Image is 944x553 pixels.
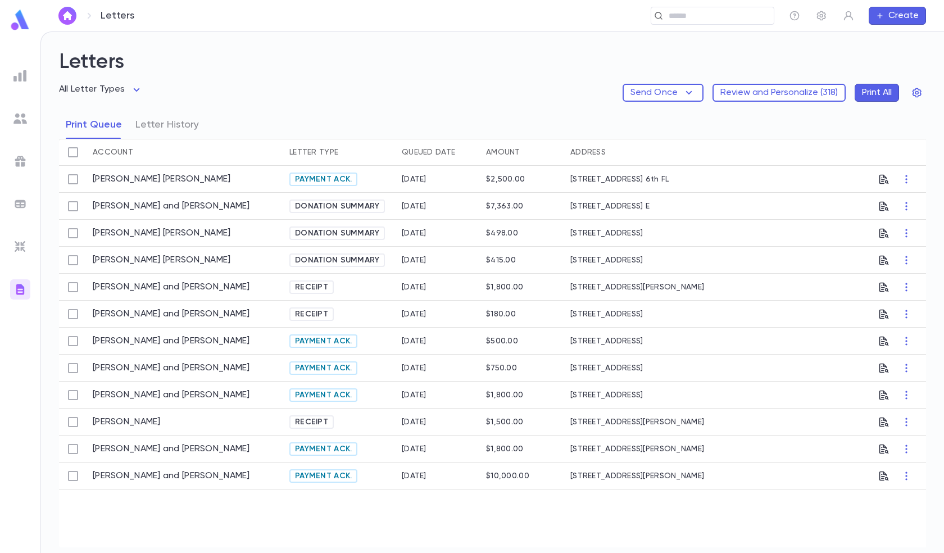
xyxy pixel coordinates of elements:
[869,7,926,25] button: Create
[878,332,889,350] button: Preview
[101,10,134,22] p: Letters
[486,472,529,481] div: $10,000.00
[565,355,761,382] div: [STREET_ADDRESS]
[565,328,761,355] div: [STREET_ADDRESS]
[855,84,899,102] button: Print All
[486,337,518,346] div: $500.00
[402,283,426,292] div: 5/28/2025
[59,85,125,94] span: All Letter Types
[59,50,926,84] h2: Letters
[878,278,889,296] button: Preview
[13,283,27,296] img: letters_gradient.3eab1cb48f695cfc331407e3924562ea.svg
[402,256,426,265] div: 5/15/2025
[402,229,426,238] div: 5/15/2025
[878,305,889,323] button: Preview
[93,362,250,374] a: [PERSON_NAME] and [PERSON_NAME]
[402,337,426,346] div: 5/28/2025
[878,440,889,458] button: Preview
[486,391,524,400] div: $1,800.00
[402,364,426,373] div: 5/28/2025
[402,202,426,211] div: 5/13/2025
[13,197,27,211] img: batches_grey.339ca447c9d9533ef1741baa751efc33.svg
[565,193,761,220] div: [STREET_ADDRESS] E
[13,155,27,168] img: campaigns_grey.99e729a5f7ee94e3726e6486bddda8f1.svg
[878,413,889,431] button: Preview
[486,175,525,184] div: $2,500.00
[135,111,199,139] button: Letter History
[93,416,161,428] a: [PERSON_NAME]
[565,463,761,489] div: [STREET_ADDRESS][PERSON_NAME]
[291,472,356,481] span: Payment Ack.
[486,418,524,427] div: $1,500.00
[565,301,761,328] div: [STREET_ADDRESS]
[93,201,250,212] a: [PERSON_NAME] and [PERSON_NAME]
[878,251,889,269] button: Preview
[630,87,678,98] p: Send Once
[486,310,516,319] div: $180.00
[402,310,426,319] div: 5/28/2025
[61,11,74,20] img: home_white.a664292cf8c1dea59945f0da9f25487c.svg
[878,170,889,188] button: Preview
[480,139,565,166] div: Amount
[878,359,889,377] button: Preview
[291,391,356,400] span: Payment Ack.
[878,467,889,485] button: Preview
[565,220,761,247] div: [STREET_ADDRESS]
[291,229,384,238] span: Donation Summary
[402,418,426,427] div: 6/4/2025
[623,84,704,102] button: Send Once
[93,470,250,482] a: [PERSON_NAME] and [PERSON_NAME]
[565,436,761,463] div: [STREET_ADDRESS][PERSON_NAME]
[878,197,889,215] button: Preview
[565,409,761,436] div: [STREET_ADDRESS][PERSON_NAME]
[291,283,333,292] span: Receipt
[284,139,396,166] div: Letter Type
[565,274,761,301] div: [STREET_ADDRESS][PERSON_NAME]
[486,283,524,292] div: $1,800.00
[93,282,250,293] a: [PERSON_NAME] and [PERSON_NAME]
[402,175,426,184] div: 1/16/2025
[13,69,27,83] img: reports_grey.c525e4749d1bce6a11f5fe2a8de1b229.svg
[93,228,231,239] a: [PERSON_NAME] [PERSON_NAME]
[93,174,231,185] a: [PERSON_NAME] [PERSON_NAME]
[93,139,133,166] div: Account
[565,139,761,166] div: Address
[93,309,250,320] a: [PERSON_NAME] and [PERSON_NAME]
[402,391,426,400] div: 5/28/2025
[289,139,338,166] div: Letter Type
[291,310,333,319] span: Receipt
[878,386,889,404] button: Preview
[402,139,455,166] div: Queued Date
[93,255,231,266] a: [PERSON_NAME] [PERSON_NAME]
[878,224,889,242] button: Preview
[486,256,516,265] div: $415.00
[93,443,250,455] a: [PERSON_NAME] and [PERSON_NAME]
[486,445,524,454] div: $1,800.00
[291,418,333,427] span: Receipt
[93,336,250,347] a: [PERSON_NAME] and [PERSON_NAME]
[396,139,480,166] div: Queued Date
[402,472,426,481] div: 6/25/2025
[13,240,27,253] img: imports_grey.530a8a0e642e233f2baf0ef88e8c9fcb.svg
[565,382,761,409] div: [STREET_ADDRESS]
[9,9,31,31] img: logo
[570,139,606,166] div: Address
[291,202,384,211] span: Donation Summary
[66,111,122,139] button: Print Queue
[93,389,250,401] a: [PERSON_NAME] and [PERSON_NAME]
[291,445,356,454] span: Payment Ack.
[486,229,518,238] div: $498.00
[87,139,284,166] div: Account
[565,166,761,193] div: [STREET_ADDRESS] 6th FL
[291,256,384,265] span: Donation Summary
[486,139,520,166] div: Amount
[59,81,143,98] div: All Letter Types
[291,337,356,346] span: Payment Ack.
[291,364,356,373] span: Payment Ack.
[565,247,761,274] div: [STREET_ADDRESS]
[13,112,27,125] img: students_grey.60c7aba0da46da39d6d829b817ac14fc.svg
[486,364,517,373] div: $750.00
[291,175,356,184] span: Payment Ack.
[402,445,426,454] div: 6/25/2025
[486,202,524,211] div: $7,363.00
